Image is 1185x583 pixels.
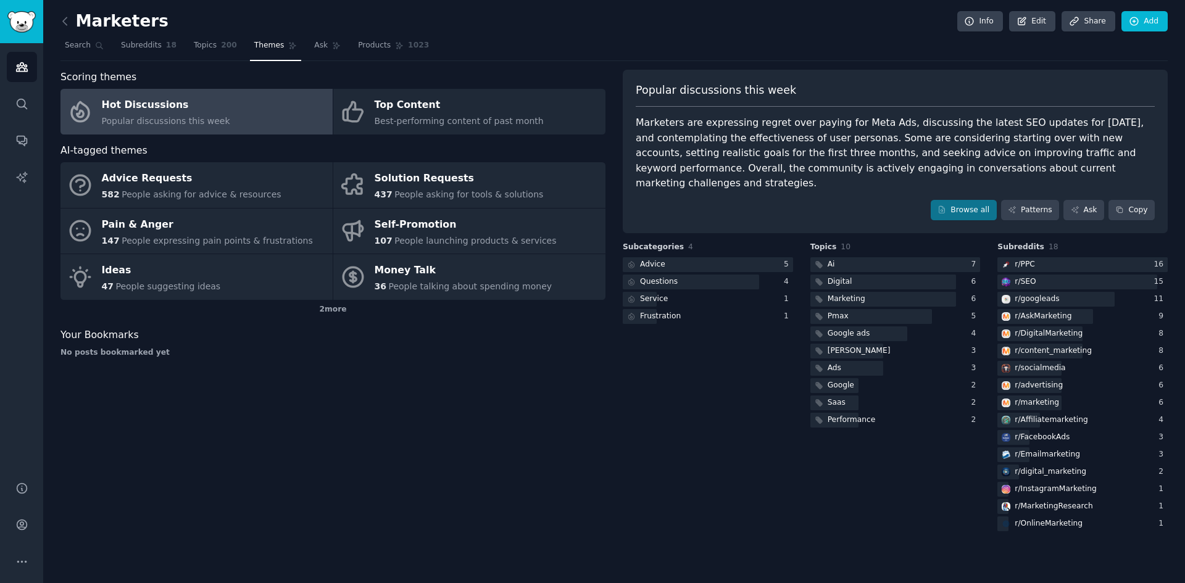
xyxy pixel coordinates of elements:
div: 8 [1158,328,1168,339]
a: OnlineMarketingr/OnlineMarketing1 [997,516,1168,532]
a: Pain & Anger147People expressing pain points & frustrations [60,209,333,254]
a: Patterns [1001,200,1059,221]
div: Pmax [828,311,849,322]
span: Themes [254,40,285,51]
div: 9 [1158,311,1168,322]
h2: Marketers [60,12,168,31]
span: 107 [375,236,393,246]
div: r/ advertising [1015,380,1063,391]
a: Advice5 [623,257,793,273]
div: r/ SEO [1015,276,1036,287]
span: 10 [841,242,850,251]
div: 3 [1158,449,1168,460]
div: 2 more [60,300,605,320]
img: socialmedia [1002,364,1010,373]
a: Ideas47People suggesting ideas [60,254,333,300]
span: 4 [688,242,693,251]
div: Ai [828,259,835,270]
div: Google [828,380,854,391]
div: Questions [640,276,678,287]
span: Ask [314,40,328,51]
span: Popular discussions this week [636,83,796,98]
div: [PERSON_NAME] [828,345,891,357]
span: Your Bookmarks [60,328,139,343]
div: r/ Emailmarketing [1015,449,1080,460]
div: 1 [1158,484,1168,495]
div: Performance [828,415,876,426]
div: r/ content_marketing [1015,345,1092,357]
div: 15 [1154,276,1168,287]
a: FacebookAdsr/FacebookAds3 [997,430,1168,445]
div: 6 [971,294,981,305]
div: 2 [971,397,981,408]
a: Ai7 [810,257,981,273]
span: Search [65,40,91,51]
div: 2 [971,415,981,426]
a: Browse all [931,200,997,221]
span: People launching products & services [394,236,556,246]
a: Self-Promotion107People launching products & services [333,209,605,254]
img: GummySearch logo [7,11,36,33]
a: socialmediar/socialmedia6 [997,361,1168,376]
span: 147 [102,236,120,246]
a: googleadsr/googleads11 [997,292,1168,307]
div: r/ MarketingResearch [1015,501,1092,512]
div: Digital [828,276,852,287]
a: Saas2 [810,395,981,411]
div: r/ digital_marketing [1015,466,1086,478]
span: AI-tagged themes [60,143,148,159]
img: SEO [1002,278,1010,286]
a: Subreddits18 [117,36,181,61]
div: Self-Promotion [375,215,557,234]
a: Advice Requests582People asking for advice & resources [60,162,333,208]
div: Service [640,294,668,305]
div: 5 [971,311,981,322]
div: r/ marketing [1015,397,1059,408]
div: Marketing [828,294,865,305]
div: r/ DigitalMarketing [1015,328,1083,339]
a: Ask [1063,200,1104,221]
a: PPCr/PPC16 [997,257,1168,273]
div: 1 [1158,518,1168,529]
span: 437 [375,189,393,199]
img: PPC [1002,260,1010,269]
a: Digital6 [810,275,981,290]
span: Popular discussions this week [102,116,230,126]
a: Search [60,36,108,61]
img: FacebookAds [1002,433,1010,442]
a: Ask [310,36,345,61]
div: 7 [971,259,981,270]
a: advertisingr/advertising6 [997,378,1168,394]
span: Scoring themes [60,70,136,85]
a: Info [957,11,1003,32]
a: Edit [1009,11,1055,32]
a: Top ContentBest-performing content of past month [333,89,605,134]
a: Ads3 [810,361,981,376]
img: InstagramMarketing [1002,485,1010,494]
span: 200 [221,40,237,51]
a: Google ads4 [810,326,981,342]
span: Topics [810,242,837,253]
div: 6 [1158,397,1168,408]
a: AskMarketingr/AskMarketing9 [997,309,1168,325]
a: SEOr/SEO15 [997,275,1168,290]
a: Topics200 [189,36,241,61]
span: People expressing pain points & frustrations [122,236,313,246]
a: MarketingResearchr/MarketingResearch1 [997,499,1168,515]
a: content_marketingr/content_marketing8 [997,344,1168,359]
a: digital_marketingr/digital_marketing2 [997,465,1168,480]
div: 1 [784,311,793,322]
img: Affiliatemarketing [1002,416,1010,424]
a: Frustration1 [623,309,793,325]
a: DigitalMarketingr/DigitalMarketing8 [997,326,1168,342]
img: digital_marketing [1002,468,1010,476]
div: 5 [784,259,793,270]
span: Topics [194,40,217,51]
span: 582 [102,189,120,199]
div: 6 [1158,363,1168,374]
div: Money Talk [375,261,552,281]
span: Subreddits [121,40,162,51]
button: Copy [1108,200,1155,221]
span: 36 [375,281,386,291]
div: Top Content [375,96,544,115]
